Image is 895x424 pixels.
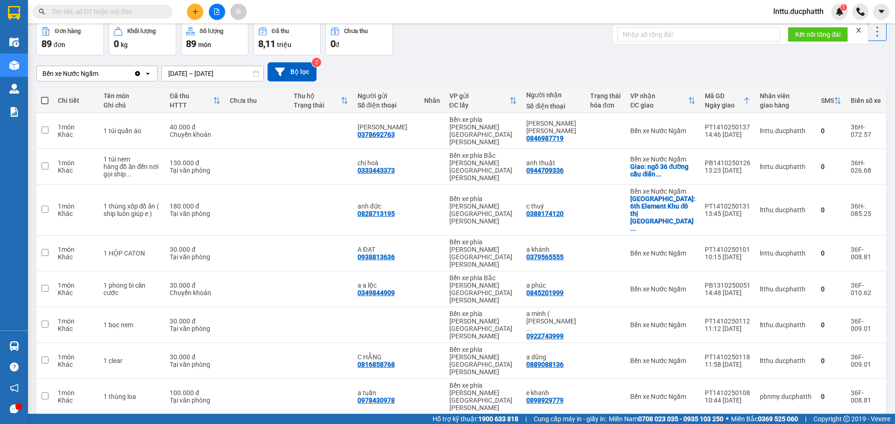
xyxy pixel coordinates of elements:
th: Toggle SortBy [816,88,846,113]
span: aim [235,8,241,15]
span: copyright [843,416,850,422]
div: Ghi chú [103,101,161,109]
div: Tại văn phòng [170,361,220,368]
div: hóa đơn [590,101,621,109]
span: ... [126,170,131,178]
span: | [805,414,806,424]
div: Bến xe Nước Ngầm [630,155,695,163]
strong: 1900 633 818 [478,415,518,423]
span: | [525,414,527,424]
div: 130.000 đ [170,159,220,167]
div: 36H-026.68 [851,159,881,174]
div: Khác [58,361,94,368]
div: 36H-072.57 [851,123,881,138]
div: 13:23 [DATE] [705,167,750,174]
div: 1 món [58,317,94,325]
div: Chuyển khoản [170,131,220,138]
div: giao hàng [760,101,812,109]
div: ĐC giao [630,101,688,109]
div: Bến xe phía [PERSON_NAME][GEOGRAPHIC_DATA][PERSON_NAME] [449,195,517,225]
div: Bến xe phía [PERSON_NAME][GEOGRAPHIC_DATA][PERSON_NAME] [449,346,517,376]
div: 1 món [58,389,94,397]
div: Bến xe phía Bắc [PERSON_NAME][GEOGRAPHIC_DATA][PERSON_NAME] [449,152,517,182]
button: Bộ lọc [268,62,317,81]
div: 0 [821,206,841,214]
div: 1 món [58,159,94,167]
div: lnttu.ducphatth [760,127,812,135]
div: 11:12 [DATE] [705,325,750,332]
sup: 2 [312,58,321,67]
div: Đã thu [272,28,289,34]
div: Chi tiết [58,97,94,104]
div: 0 [821,357,841,364]
img: logo-vxr [8,6,20,20]
span: notification [10,384,19,392]
div: 1 thùng xốp đồ ăn ( ship luôn giúp e ) [103,202,161,217]
div: 36F-008.81 [851,389,881,404]
div: Bến xe Nước Ngầm [630,188,695,195]
span: search [39,8,45,15]
div: PT1410250101 [705,246,750,253]
div: ltthu.ducphatth [760,321,812,329]
button: Đã thu8,11 triệu [253,22,321,55]
div: 1 phong bì căn cước [103,282,161,296]
span: món [198,41,211,48]
div: 1 bọc nem [103,321,161,329]
div: Bến xe phía Bắc [PERSON_NAME][GEOGRAPHIC_DATA][PERSON_NAME] [449,274,517,304]
div: Số điện thoại [526,102,580,110]
div: 0 [821,249,841,257]
div: Trạng thái [294,101,341,109]
div: 30.000 đ [170,317,220,325]
img: icon-new-feature [835,7,844,16]
strong: 0708 023 035 - 0935 103 250 [638,415,723,423]
div: Tại văn phòng [170,325,220,332]
span: Hỗ trợ kỹ thuật: [433,414,518,424]
button: Khối lượng0kg [109,22,176,55]
div: 40.000 đ [170,123,220,131]
button: plus [187,4,203,20]
svg: open [144,70,151,77]
div: ĐC lấy [449,101,510,109]
div: Chưa thu [344,28,368,34]
div: 30.000 đ [170,353,220,361]
div: 1 món [58,246,94,253]
div: Khối lượng [127,28,156,34]
div: PB1410250126 [705,159,750,167]
div: Tên món [103,92,161,100]
div: Đơn hàng [55,28,81,34]
div: Bến xe Nước Ngầm [42,69,98,78]
div: Thu hộ [294,92,341,100]
div: Bến xe phía [PERSON_NAME][GEOGRAPHIC_DATA][PERSON_NAME] [449,238,517,268]
div: HTTT [170,101,213,109]
div: 30.000 đ [170,282,220,289]
div: Khác [58,325,94,332]
div: Khác [58,397,94,404]
div: 0944709336 [526,167,564,174]
div: Người nhận [526,91,580,99]
span: Miền Nam [609,414,723,424]
div: 0 [821,393,841,400]
div: 36F-010.62 [851,282,881,296]
span: question-circle [10,363,19,371]
div: 0845201999 [526,289,564,296]
span: close [855,27,862,34]
div: Chuyển khoản [170,289,220,296]
span: 1 [842,4,845,11]
div: 0 [821,163,841,170]
div: pbnmy.ducphatth [760,393,812,400]
div: 1 túi nem [103,155,161,163]
span: Miền Bắc [731,414,798,424]
span: message [10,404,19,413]
div: VP nhận [630,92,688,100]
th: Toggle SortBy [165,88,225,113]
div: Số điện thoại [358,101,415,109]
div: bùi tiến trường [526,120,580,135]
div: a dũng [526,353,580,361]
span: đơn [54,41,65,48]
div: 11:58 [DATE] [705,361,750,368]
button: Kết nối tổng đài [788,27,848,42]
div: Bến xe Nước Ngầm [630,249,695,257]
span: 8,11 [258,38,275,49]
div: Bến xe Nước Ngầm [630,285,695,293]
span: Kết nối tổng đài [795,29,840,40]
